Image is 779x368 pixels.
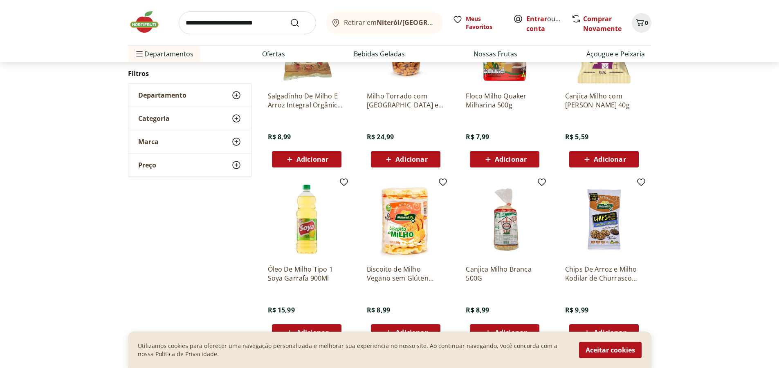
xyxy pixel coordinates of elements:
span: Departamentos [135,44,193,64]
a: Floco Milho Quaker Milharina 500g [466,91,543,109]
span: R$ 7,99 [466,132,489,141]
img: Canjica Milho Branca 500G [466,181,543,258]
span: Adicionar [395,329,427,336]
span: Retirar em [344,19,434,26]
a: Chips De Arroz e Milho Kodilar de Churrasco Sem Glúten 70g [565,265,643,283]
span: Adicionar [296,329,328,336]
button: Adicionar [470,324,539,341]
a: Canjica Milho com [PERSON_NAME] 40g [565,91,643,109]
a: Óleo De Milho Tipo 1 Soya Garrafa 900Ml [268,265,346,283]
span: R$ 15,99 [268,306,295,314]
span: Marca [138,138,159,146]
b: Niterói/[GEOGRAPHIC_DATA] [377,18,470,27]
a: Criar conta [526,14,571,33]
span: Adicionar [495,156,527,163]
span: R$ 8,99 [367,306,390,314]
span: Adicionar [395,156,427,163]
a: Bebidas Geladas [354,49,405,59]
button: Marca [128,130,251,153]
button: Carrinho [632,13,651,33]
span: 0 [645,19,648,27]
img: Óleo De Milho Tipo 1 Soya Garrafa 900Ml [268,181,346,258]
button: Menu [135,44,144,64]
a: Salgadinho De Milho E Arroz Integral Orgânico Pizza Mãe Terra Zooreta Pacote 45G [268,91,346,109]
button: Adicionar [470,151,539,167]
button: Departamento [128,84,251,107]
a: Entrar [526,14,547,23]
a: Meus Favoritos [453,15,503,31]
a: Comprar Novamente [583,14,622,33]
img: Hortifruti [128,10,169,34]
button: Adicionar [569,151,639,167]
button: Submit Search [290,18,310,28]
span: Adicionar [594,329,626,336]
button: Categoria [128,107,251,130]
button: Adicionar [569,324,639,341]
a: Biscoito de Milho Vegano sem Glúten Kodilar 80g [367,265,445,283]
span: R$ 9,99 [565,306,588,314]
img: Biscoito de Milho Vegano sem Glúten Kodilar 80g [367,181,445,258]
button: Adicionar [272,324,341,341]
a: Milho Torrado com [GEOGRAPHIC_DATA] e Mel 180g [367,91,445,109]
button: Aceitar cookies [579,342,642,358]
button: Adicionar [371,151,440,167]
h2: Filtros [128,65,251,82]
button: Retirar emNiterói/[GEOGRAPHIC_DATA] [326,11,443,34]
a: Nossas Frutas [474,49,517,59]
span: Categoria [138,114,170,123]
span: Departamento [138,91,186,99]
input: search [179,11,316,34]
span: Preço [138,161,156,169]
span: Adicionar [296,156,328,163]
a: Ofertas [262,49,285,59]
button: Preço [128,154,251,176]
img: Chips De Arroz e Milho Kodilar de Churrasco Sem Glúten 70g [565,181,643,258]
span: ou [526,14,563,33]
span: R$ 8,99 [466,306,489,314]
button: Adicionar [371,324,440,341]
span: Adicionar [495,329,527,336]
a: Açougue e Peixaria [586,49,645,59]
button: Adicionar [272,151,341,167]
a: Canjica Milho Branca 500G [466,265,543,283]
span: R$ 8,99 [268,132,291,141]
span: R$ 24,99 [367,132,394,141]
span: Adicionar [594,156,626,163]
p: Utilizamos cookies para oferecer uma navegação personalizada e melhorar sua experiencia no nosso ... [138,342,569,358]
span: Meus Favoritos [466,15,503,31]
span: R$ 5,59 [565,132,588,141]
